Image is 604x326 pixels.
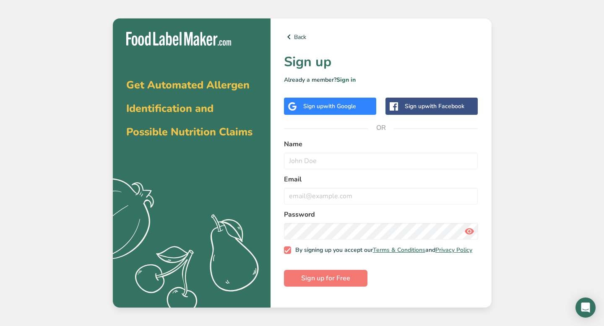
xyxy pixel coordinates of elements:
[284,188,478,204] input: email@example.com
[126,78,253,139] span: Get Automated Allergen Identification and Possible Nutrition Claims
[284,153,478,169] input: John Doe
[284,174,478,184] label: Email
[425,102,464,110] span: with Facebook
[284,139,478,149] label: Name
[126,32,231,46] img: Food Label Maker
[301,273,350,283] span: Sign up for Free
[284,52,478,72] h1: Sign up
[291,246,472,254] span: By signing up you accept our and
[336,76,356,84] a: Sign in
[284,270,367,287] button: Sign up for Free
[575,298,596,318] div: Open Intercom Messenger
[303,102,356,111] div: Sign up
[373,246,425,254] a: Terms & Conditions
[405,102,464,111] div: Sign up
[368,115,393,140] span: OR
[284,32,478,42] a: Back
[284,210,478,220] label: Password
[284,75,478,84] p: Already a member?
[323,102,356,110] span: with Google
[435,246,472,254] a: Privacy Policy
